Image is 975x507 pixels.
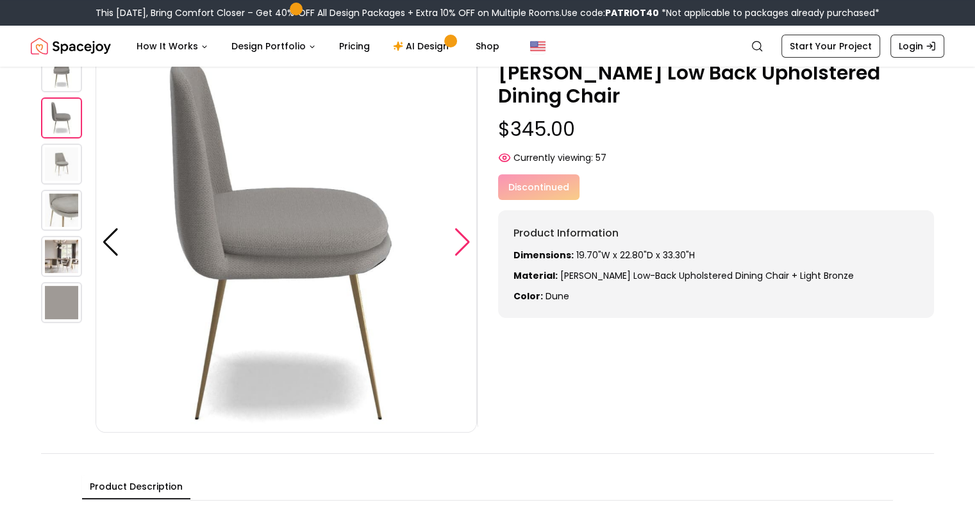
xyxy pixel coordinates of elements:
[513,269,558,282] strong: Material:
[890,35,944,58] a: Login
[41,51,82,92] img: https://storage.googleapis.com/spacejoy-main/assets/5fd63c5e4022010023210e97/product_0_mk2lmobi6od
[513,290,543,303] strong: Color:
[96,51,477,433] img: https://storage.googleapis.com/spacejoy-main/assets/5fd63c5e4022010023210e97/product_1_okfe5pn1e00e
[41,97,82,138] img: https://storage.googleapis.com/spacejoy-main/assets/5fd63c5e4022010023210e97/product_1_okfe5pn1e00e
[513,151,593,164] span: Currently viewing:
[31,33,111,59] img: Spacejoy Logo
[383,33,463,59] a: AI Design
[562,6,659,19] span: Use code:
[41,190,82,231] img: https://storage.googleapis.com/spacejoy-main/assets/5fd63c5e4022010023210e97/product_3_2lghb14c6mnf
[513,226,919,241] h6: Product Information
[477,51,858,433] img: https://storage.googleapis.com/spacejoy-main/assets/5fd63c5e4022010023210e97/product_2_6lkjon08nejb
[82,475,190,499] button: Product Description
[596,151,606,164] span: 57
[126,33,510,59] nav: Main
[41,144,82,185] img: https://storage.googleapis.com/spacejoy-main/assets/5fd63c5e4022010023210e97/product_2_6lkjon08nejb
[96,6,879,19] div: This [DATE], Bring Comfort Closer – Get 40% OFF All Design Packages + Extra 10% OFF on Multiple R...
[659,6,879,19] span: *Not applicable to packages already purchased*
[498,118,935,141] p: $345.00
[31,33,111,59] a: Spacejoy
[781,35,880,58] a: Start Your Project
[31,26,944,67] nav: Global
[221,33,326,59] button: Design Portfolio
[530,38,546,54] img: United States
[41,236,82,277] img: https://storage.googleapis.com/spacejoy-main/assets/5fd63c5e4022010023210e97/product_4_3f0d2djaf64m
[513,249,574,262] strong: Dimensions:
[41,282,82,323] img: https://storage.googleapis.com/spacejoy-main/assets/5fd63c5e4022010023210e97/product_5_klkmgni139gj
[465,33,510,59] a: Shop
[546,290,569,303] span: dune
[513,249,919,262] p: 19.70"W x 22.80"D x 33.30"H
[498,62,935,108] p: [PERSON_NAME] Low Back Upholstered Dining Chair
[605,6,659,19] b: PATRIOT40
[329,33,380,59] a: Pricing
[126,33,219,59] button: How It Works
[560,269,854,282] span: [PERSON_NAME] Low-Back Upholstered Dining Chair + Light Bronze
